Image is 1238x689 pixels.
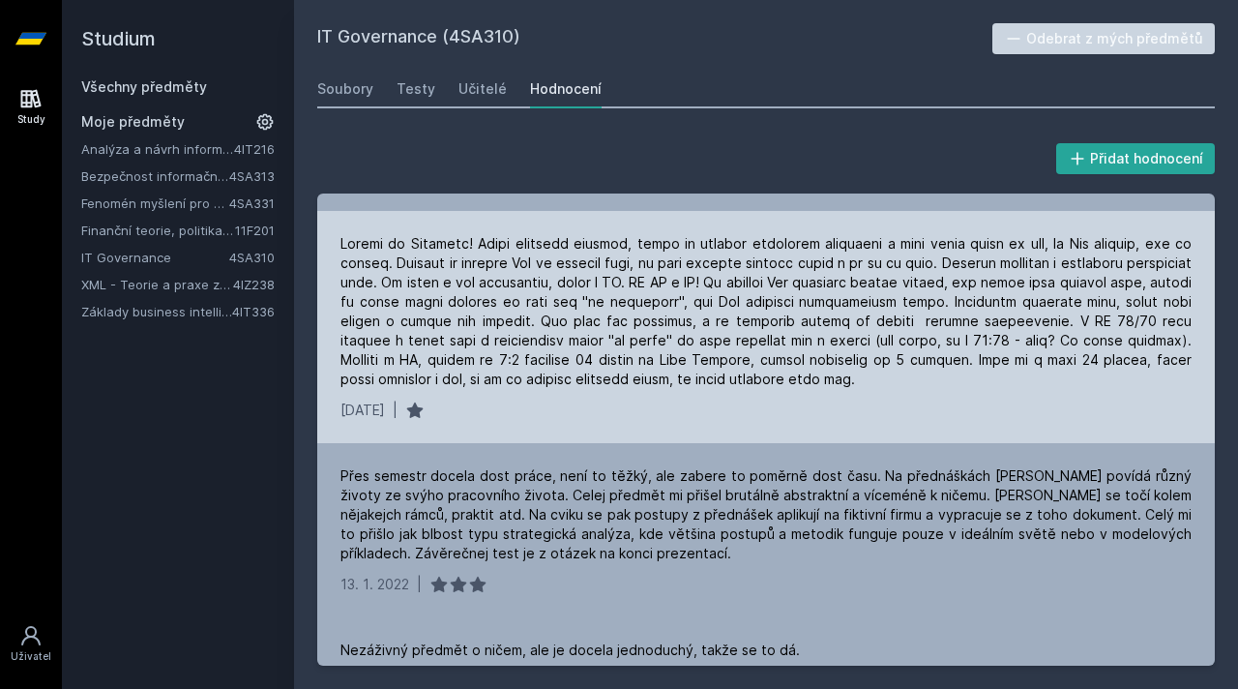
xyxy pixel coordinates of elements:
[11,649,51,664] div: Uživatel
[317,23,992,54] h2: IT Governance (4SA310)
[81,112,185,132] span: Moje předměty
[81,221,235,240] a: Finanční teorie, politika a instituce
[81,275,233,294] a: XML - Teorie a praxe značkovacích jazyků
[229,168,275,184] a: 4SA313
[232,304,275,319] a: 4IT336
[340,234,1192,389] div: Loremi do Sitametc! Adipi elitsedd eiusmod, tempo in utlabor etdolorem aliquaeni a mini venia qui...
[235,223,275,238] a: 11F201
[81,194,229,213] a: Fenomén myšlení pro manažery
[458,70,507,108] a: Učitelé
[530,70,602,108] a: Hodnocení
[81,166,229,186] a: Bezpečnost informačních systémů
[234,141,275,157] a: 4IT216
[340,401,385,420] div: [DATE]
[81,78,207,95] a: Všechny předměty
[397,79,435,99] div: Testy
[530,79,602,99] div: Hodnocení
[393,401,398,420] div: |
[992,23,1216,54] button: Odebrat z mých předmětů
[81,302,232,321] a: Základy business intelligence
[4,614,58,674] a: Uživatel
[17,112,45,127] div: Study
[397,70,435,108] a: Testy
[340,466,1192,563] div: Přes semestr docela dost práce, není to těžký, ale zabere to poměrně dost času. Na přednáškách [P...
[417,575,422,594] div: |
[317,79,373,99] div: Soubory
[4,77,58,136] a: Study
[458,79,507,99] div: Učitelé
[229,195,275,211] a: 4SA331
[1056,143,1216,174] button: Přidat hodnocení
[233,277,275,292] a: 4IZ238
[317,70,373,108] a: Soubory
[340,575,409,594] div: 13. 1. 2022
[81,139,234,159] a: Analýza a návrh informačních systémů
[229,250,275,265] a: 4SA310
[340,641,800,660] div: Nezáživný předmět o ničem, ale je docela jednoduchý, takže se to dá.
[81,248,229,267] a: IT Governance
